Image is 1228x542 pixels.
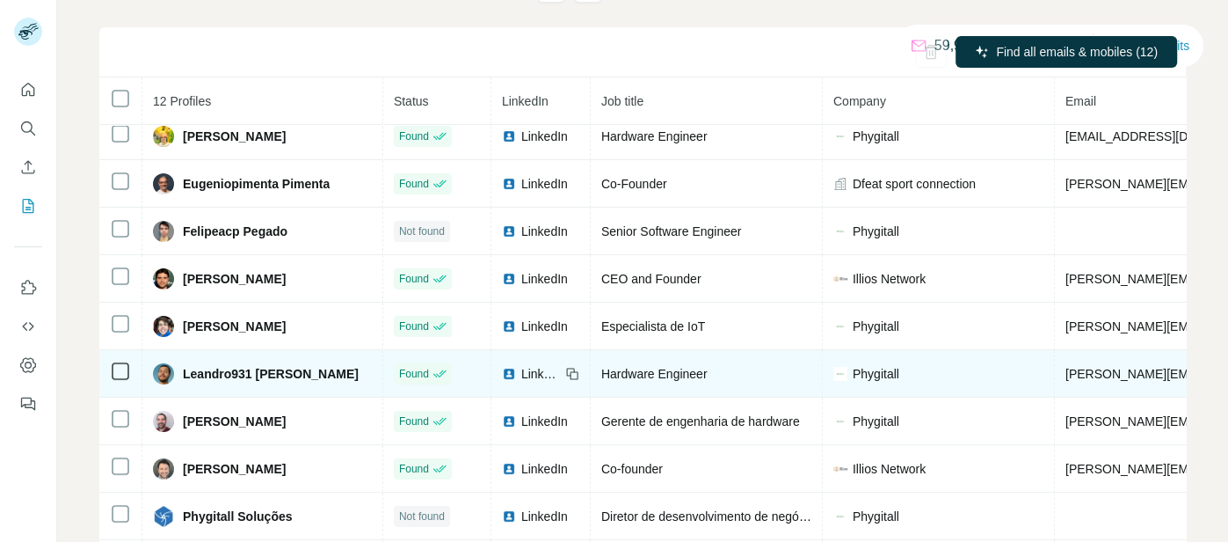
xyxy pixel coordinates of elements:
span: [PERSON_NAME] [183,128,286,145]
img: company-logo [833,272,847,286]
span: LinkedIn [502,94,549,108]
span: LinkedIn [521,128,568,145]
img: Avatar [153,221,174,242]
img: company-logo [833,414,847,428]
span: Diretor de desenvolvimento de negócios [601,509,821,524]
img: LinkedIn logo [502,509,516,524]
img: company-logo [833,129,847,143]
span: Phygitall Soluções [183,508,292,525]
span: LinkedIn [521,460,568,478]
img: Avatar [153,316,174,337]
span: Phygitall [853,365,899,383]
img: LinkedIn logo [502,319,516,333]
p: 59,988 [934,35,977,56]
span: Co-founder [601,462,663,476]
span: Found [399,176,429,192]
span: Dfeat sport connection [853,175,976,193]
span: Find all emails & mobiles (12) [996,43,1158,61]
span: LinkedIn [521,413,568,430]
span: Senior Software Engineer [601,224,742,238]
img: company-logo [833,509,847,524]
span: Found [399,366,429,382]
button: Use Surfe API [14,311,42,342]
span: Felipeacp Pegado [183,223,287,240]
span: LinkedIn [521,223,568,240]
img: company-logo [833,319,847,333]
button: Buy credits [1108,33,1189,58]
img: Avatar [153,173,174,194]
button: Dashboard [14,349,42,381]
img: LinkedIn logo [502,462,516,476]
img: Avatar [153,411,174,432]
button: Use Surfe on LinkedIn [14,272,42,304]
span: Not found [399,223,445,239]
span: LinkedIn [521,175,568,193]
img: LinkedIn logo [502,272,516,286]
span: Illios Network [853,270,926,288]
img: LinkedIn logo [502,177,516,191]
p: 2,344,069 [1016,35,1079,56]
span: Found [399,271,429,287]
span: Email [1065,94,1096,108]
img: Avatar [153,506,174,527]
span: Not found [399,509,445,524]
span: LinkedIn [521,365,560,383]
img: LinkedIn logo [502,129,516,143]
img: LinkedIn logo [502,224,516,238]
img: LinkedIn logo [502,414,516,428]
span: 12 Profiles [153,94,211,108]
span: Found [399,461,429,477]
span: [PERSON_NAME] [183,270,286,288]
img: Avatar [153,126,174,147]
span: Illios Network [853,460,926,478]
span: Phygitall [853,413,899,430]
span: [PERSON_NAME] [183,413,286,430]
span: Hardware Engineer [601,129,708,143]
img: Avatar [153,363,174,385]
span: Eugeniopimenta Pimenta [183,175,330,193]
span: LinkedIn [521,508,568,525]
span: Phygitall [853,128,899,145]
button: Enrich CSV [14,151,42,183]
img: company-logo [833,224,847,238]
img: LinkedIn logo [502,367,516,381]
img: Avatar [153,458,174,480]
span: Found [399,319,429,334]
span: [PERSON_NAME] [183,318,286,335]
button: Feedback [14,388,42,420]
span: Especialista de IoT [601,319,705,333]
span: Company [833,94,886,108]
span: Found [399,414,429,429]
img: company-logo [833,367,847,381]
button: Quick start [14,74,42,106]
span: Hardware Engineer [601,367,708,381]
img: company-logo [833,462,847,476]
span: Phygitall [853,223,899,240]
span: Status [394,94,429,108]
img: Avatar [153,268,174,289]
button: My lists [14,190,42,222]
span: Job title [601,94,643,108]
span: Leandro931 [PERSON_NAME] [183,365,359,383]
button: Search [14,113,42,144]
span: LinkedIn [521,318,568,335]
span: Phygitall [853,318,899,335]
span: Phygitall [853,508,899,525]
span: Co-Founder [601,177,667,191]
span: Found [399,128,429,144]
span: Gerente de engenharia de hardware [601,414,800,428]
button: Find all emails & mobiles (12) [956,36,1177,68]
span: [PERSON_NAME] [183,460,286,478]
span: CEO and Founder [601,272,701,286]
span: LinkedIn [521,270,568,288]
